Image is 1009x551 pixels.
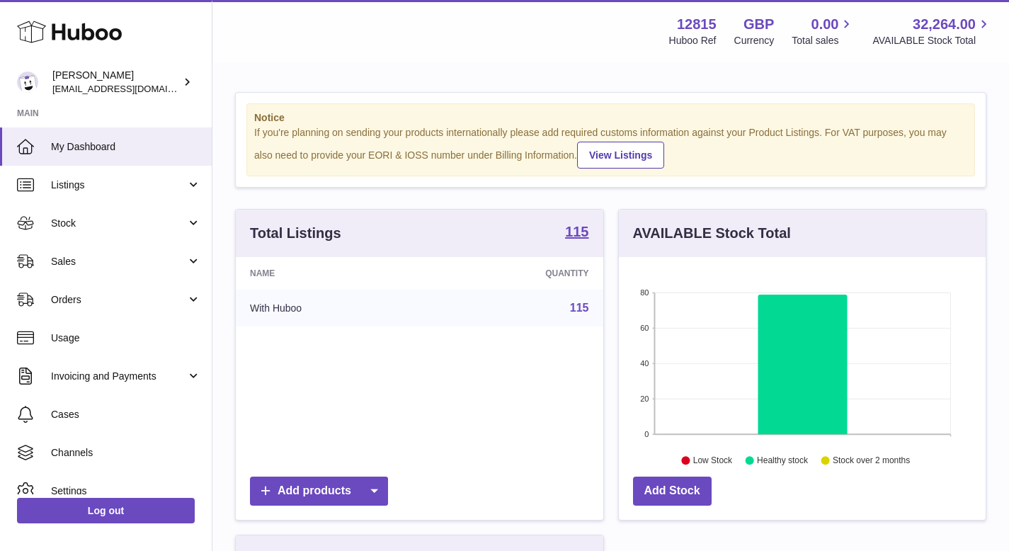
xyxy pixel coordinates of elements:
[644,430,649,438] text: 0
[913,15,976,34] span: 32,264.00
[811,15,839,34] span: 0.00
[236,290,430,326] td: With Huboo
[51,178,186,192] span: Listings
[792,34,855,47] span: Total sales
[17,498,195,523] a: Log out
[640,288,649,297] text: 80
[250,224,341,243] h3: Total Listings
[633,224,791,243] h3: AVAILABLE Stock Total
[640,394,649,403] text: 20
[17,72,38,93] img: shophawksclub@gmail.com
[51,331,201,345] span: Usage
[51,293,186,307] span: Orders
[236,257,430,290] th: Name
[734,34,775,47] div: Currency
[51,255,186,268] span: Sales
[52,83,208,94] span: [EMAIL_ADDRESS][DOMAIN_NAME]
[51,140,201,154] span: My Dashboard
[51,446,201,460] span: Channels
[833,455,910,465] text: Stock over 2 months
[792,15,855,47] a: 0.00 Total sales
[52,69,180,96] div: [PERSON_NAME]
[565,225,588,239] strong: 115
[430,257,603,290] th: Quantity
[565,225,588,242] a: 115
[51,217,186,230] span: Stock
[677,15,717,34] strong: 12815
[743,15,774,34] strong: GBP
[640,359,649,368] text: 40
[254,126,967,169] div: If you're planning on sending your products internationally please add required customs informati...
[250,477,388,506] a: Add products
[51,484,201,498] span: Settings
[640,324,649,332] text: 60
[254,111,967,125] strong: Notice
[669,34,717,47] div: Huboo Ref
[51,370,186,383] span: Invoicing and Payments
[692,455,732,465] text: Low Stock
[872,15,992,47] a: 32,264.00 AVAILABLE Stock Total
[872,34,992,47] span: AVAILABLE Stock Total
[757,455,809,465] text: Healthy stock
[570,302,589,314] a: 115
[633,477,712,506] a: Add Stock
[51,408,201,421] span: Cases
[577,142,664,169] a: View Listings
